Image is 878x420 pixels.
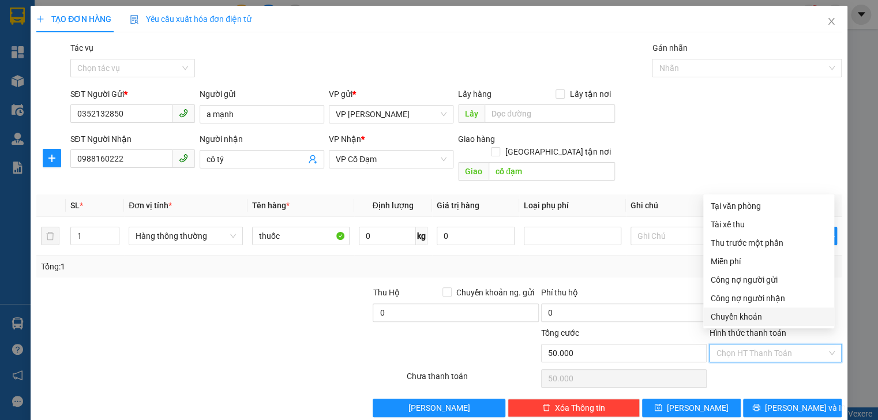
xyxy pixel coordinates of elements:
[452,286,539,299] span: Chuyển khoản ng. gửi
[130,14,252,24] span: Yêu cầu xuất hóa đơn điện tử
[743,399,842,417] button: printer[PERSON_NAME] và In
[703,289,834,307] div: Cước gửi hàng sẽ được ghi vào công nợ của người nhận
[508,399,640,417] button: deleteXóa Thông tin
[373,399,505,417] button: [PERSON_NAME]
[485,104,615,123] input: Dọc đường
[489,162,615,181] input: Dọc đường
[36,14,111,24] span: TẠO ĐƠN HÀNG
[41,260,339,273] div: Tổng: 1
[130,15,139,24] img: icon
[373,201,414,210] span: Định lượng
[136,227,236,245] span: Hàng thông thường
[710,310,827,323] div: Chuyển khoản
[373,288,399,297] span: Thu Hộ
[408,402,470,414] span: [PERSON_NAME]
[458,89,491,99] span: Lấy hàng
[179,153,188,163] span: phone
[41,227,59,245] button: delete
[329,134,361,144] span: VP Nhận
[329,88,453,100] div: VP gửi
[815,6,847,38] button: Close
[667,402,729,414] span: [PERSON_NAME]
[200,133,324,145] div: Người nhận
[542,403,550,412] span: delete
[710,200,827,212] div: Tại văn phòng
[500,145,615,158] span: [GEOGRAPHIC_DATA] tận nơi
[36,15,44,23] span: plus
[179,108,188,118] span: phone
[642,399,741,417] button: save[PERSON_NAME]
[336,151,446,168] span: VP Cổ Đạm
[458,134,495,144] span: Giao hàng
[752,403,760,412] span: printer
[252,227,350,245] input: VD: Bàn, Ghế
[565,88,615,100] span: Lấy tận nơi
[710,255,827,268] div: Miễn phí
[703,271,834,289] div: Cước gửi hàng sẽ được ghi vào công nợ của người gửi
[652,43,687,52] label: Gán nhãn
[654,403,662,412] span: save
[827,17,836,26] span: close
[437,201,479,210] span: Giá trị hàng
[70,43,93,52] label: Tác vụ
[555,402,605,414] span: Xóa Thông tin
[406,370,540,390] div: Chưa thanh toán
[710,237,827,249] div: Thu trước một phần
[416,227,427,245] span: kg
[129,201,172,210] span: Đơn vị tính
[43,153,61,163] span: plus
[519,194,626,217] th: Loại phụ phí
[458,162,489,181] span: Giao
[437,227,515,245] input: 0
[70,88,195,100] div: SĐT Người Gửi
[541,286,707,303] div: Phí thu hộ
[541,328,579,337] span: Tổng cước
[710,292,827,305] div: Công nợ người nhận
[765,402,846,414] span: [PERSON_NAME] và In
[70,133,195,145] div: SĐT Người Nhận
[252,201,290,210] span: Tên hàng
[709,328,786,337] label: Hình thức thanh toán
[710,273,827,286] div: Công nợ người gửi
[200,88,324,100] div: Người gửi
[626,194,733,217] th: Ghi chú
[631,227,728,245] input: Ghi Chú
[308,155,317,164] span: user-add
[458,104,485,123] span: Lấy
[710,218,827,231] div: Tài xế thu
[336,106,446,123] span: VP Hoàng Liệt
[70,201,80,210] span: SL
[43,149,61,167] button: plus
